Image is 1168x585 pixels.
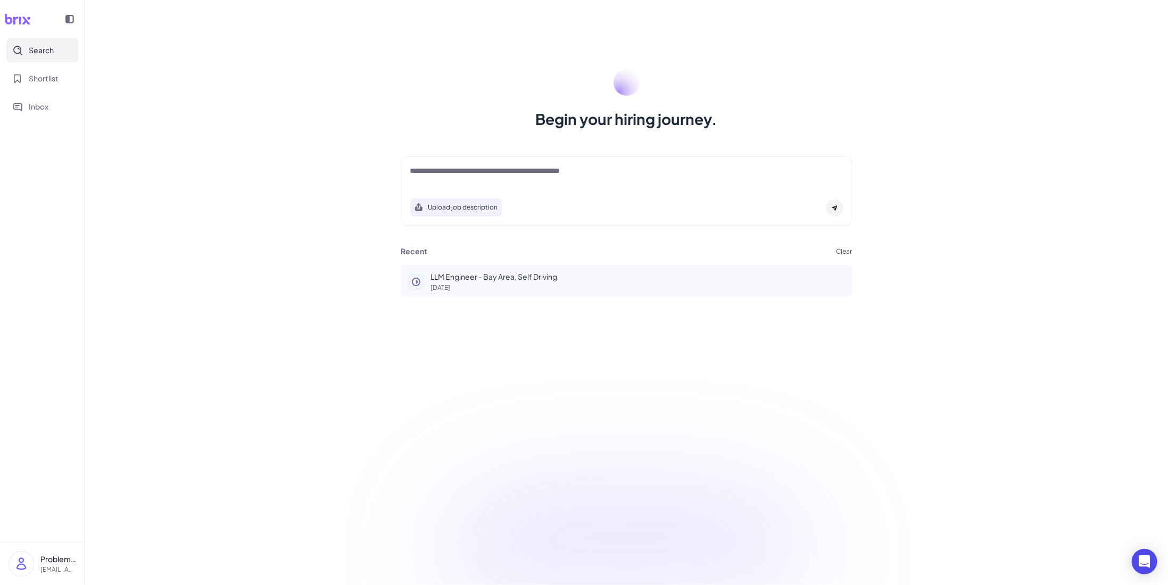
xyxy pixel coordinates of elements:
[9,551,34,576] img: user_logo.png
[40,565,76,574] p: [EMAIL_ADDRESS][DOMAIN_NAME]
[29,45,54,56] span: Search
[29,73,59,84] span: Shortlist
[410,198,502,216] button: Search using job description
[1132,549,1157,574] div: Open Intercom Messenger
[536,108,718,130] h1: Begin your hiring journey.
[6,95,78,119] button: Inbox
[40,554,76,565] p: ProblemFactory
[401,265,852,297] button: LLM Engineer - Bay Area, Self Driving[DATE]
[6,38,78,62] button: Search
[431,271,846,282] p: LLM Engineer - Bay Area, Self Driving
[401,247,428,256] h3: Recent
[836,248,852,255] button: Clear
[29,101,48,112] span: Inbox
[431,285,846,291] p: [DATE]
[6,66,78,90] button: Shortlist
